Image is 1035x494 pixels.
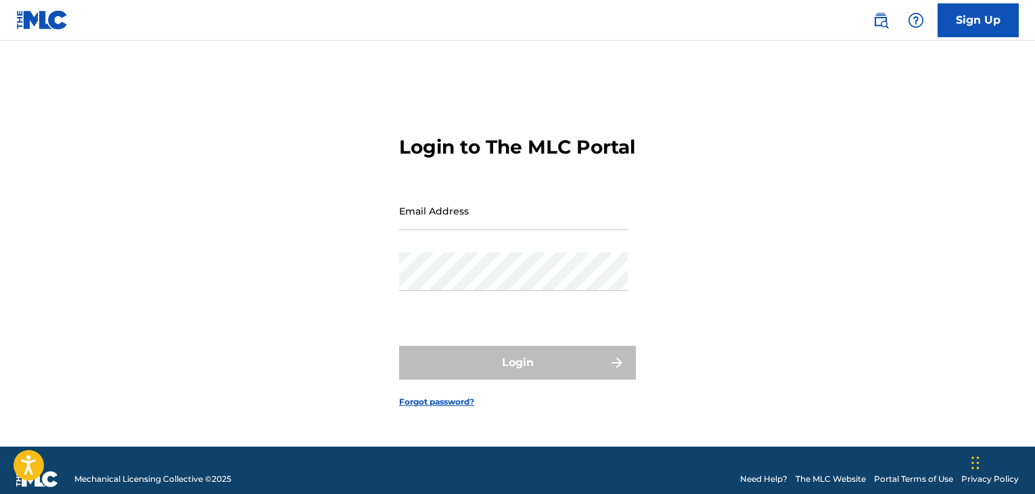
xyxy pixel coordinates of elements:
a: Portal Terms of Use [874,473,953,485]
img: logo [16,471,58,487]
a: The MLC Website [796,473,866,485]
img: search [873,12,889,28]
iframe: Chat Widget [967,429,1035,494]
img: MLC Logo [16,10,68,30]
a: Forgot password? [399,396,474,408]
div: Drag [971,443,980,483]
a: Privacy Policy [961,473,1019,485]
a: Sign Up [938,3,1019,37]
h3: Login to The MLC Portal [399,135,635,159]
a: Need Help? [740,473,787,485]
span: Mechanical Licensing Collective © 2025 [74,473,231,485]
div: Help [902,7,929,34]
a: Public Search [867,7,894,34]
img: help [908,12,924,28]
